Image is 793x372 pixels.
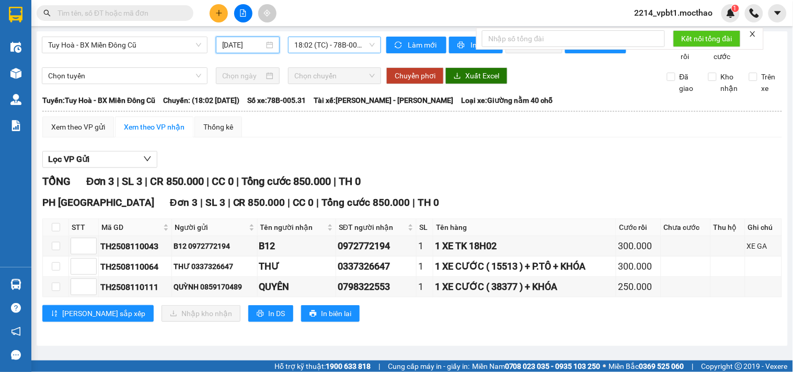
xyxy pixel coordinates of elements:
span: down [88,268,94,274]
td: QUYÊN [258,277,337,297]
span: | [236,175,239,188]
span: | [117,175,119,188]
td: B12 [258,236,337,257]
span: printer [457,41,466,50]
td: 0337326647 [336,257,417,277]
span: Kết nối tổng đài [682,33,732,44]
span: down [88,247,94,253]
span: | [206,175,209,188]
div: 0798322553 [338,280,415,294]
span: 2214_vpbt1.mocthao [626,6,721,19]
img: phone-icon [750,8,759,18]
span: Người gửi [175,222,247,233]
th: Chưa cước [661,219,711,236]
div: 0337326647 [338,259,415,274]
span: In phơi [470,39,495,51]
button: caret-down [768,4,787,22]
div: QUYÊN [259,280,335,294]
button: Chuyển phơi [386,67,444,84]
span: Trên xe [757,71,783,94]
span: download [454,72,461,80]
span: Số xe: 78B-005.31 [247,95,306,106]
span: message [11,350,21,360]
button: downloadNhập kho nhận [162,305,240,322]
input: Chọn ngày [222,70,265,82]
strong: 1900 633 818 [326,362,371,370]
div: B12 [259,239,335,253]
span: sync [395,41,404,50]
input: Tìm tên, số ĐT hoặc mã đơn [58,7,181,19]
span: Miền Bắc [609,361,684,372]
button: Lọc VP Gửi [42,151,157,168]
b: Tuyến: Tuy Hoà - BX Miền Đông Cũ [42,96,155,104]
span: CR 850.000 [150,175,204,188]
span: 18:02 (TC) - 78B-005.31 [294,37,375,53]
span: printer [257,310,264,318]
span: Loại xe: Giường nằm 40 chỗ [461,95,553,106]
span: Mã GD [101,222,161,233]
span: Cung cấp máy in - giấy in: [388,361,469,372]
span: CC 0 [212,175,234,188]
th: STT [69,219,99,236]
img: icon-new-feature [726,8,735,18]
span: aim [263,9,271,17]
div: QUỲNH 0859170489 [174,281,256,293]
span: up [88,260,94,266]
td: 0798322553 [336,277,417,297]
span: Miền Nam [472,361,601,372]
span: Chọn tuyến [48,68,201,84]
div: B12 0972772194 [174,240,256,252]
div: 250.000 [618,280,659,294]
span: SL 3 [122,175,142,188]
span: Decrease Value [85,266,96,274]
img: solution-icon [10,120,21,131]
span: search [43,9,51,17]
span: down [143,155,152,163]
span: Hỗ trợ kỹ thuật: [274,361,371,372]
th: Ghi chú [745,219,782,236]
div: 1 [418,259,431,274]
div: Thống kê [203,121,233,133]
button: printerIn phơi [449,37,503,53]
input: 11/08/2025 [222,39,265,51]
span: CR 850.000 [233,196,285,208]
img: warehouse-icon [10,42,21,53]
button: file-add [234,4,252,22]
span: copyright [735,363,742,370]
span: Decrease Value [85,287,96,295]
img: warehouse-icon [10,279,21,290]
button: aim [258,4,277,22]
span: Chuyến: (18:02 [DATE]) [163,95,239,106]
div: Xem theo VP gửi [51,121,105,133]
span: Làm mới [408,39,438,51]
span: | [317,196,319,208]
span: caret-down [773,8,783,18]
div: 1 [418,280,431,294]
th: Tên hàng [433,219,616,236]
span: Chọn chuyến [294,68,375,84]
button: printerIn DS [248,305,293,322]
span: ⚪️ [603,364,606,368]
span: [PERSON_NAME] sắp xếp [62,308,145,319]
span: Đã giao [675,71,700,94]
td: 0972772194 [336,236,417,257]
span: | [413,196,416,208]
div: 300.000 [618,259,659,274]
td: TH2508110043 [99,236,172,257]
span: | [334,175,336,188]
span: | [288,196,291,208]
span: Xuất Excel [465,70,499,82]
div: 300.000 [618,239,659,253]
span: SĐT người nhận [339,222,406,233]
span: notification [11,327,21,336]
span: TH 0 [418,196,440,208]
th: Cước rồi [616,219,661,236]
span: Tài xế: [PERSON_NAME] - [PERSON_NAME] [314,95,453,106]
span: Tổng cước 850.000 [242,175,331,188]
span: down [88,288,94,294]
span: Đơn 3 [170,196,198,208]
span: printer [309,310,317,318]
span: PH [GEOGRAPHIC_DATA] [42,196,154,208]
span: | [692,361,694,372]
button: plus [210,4,228,22]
